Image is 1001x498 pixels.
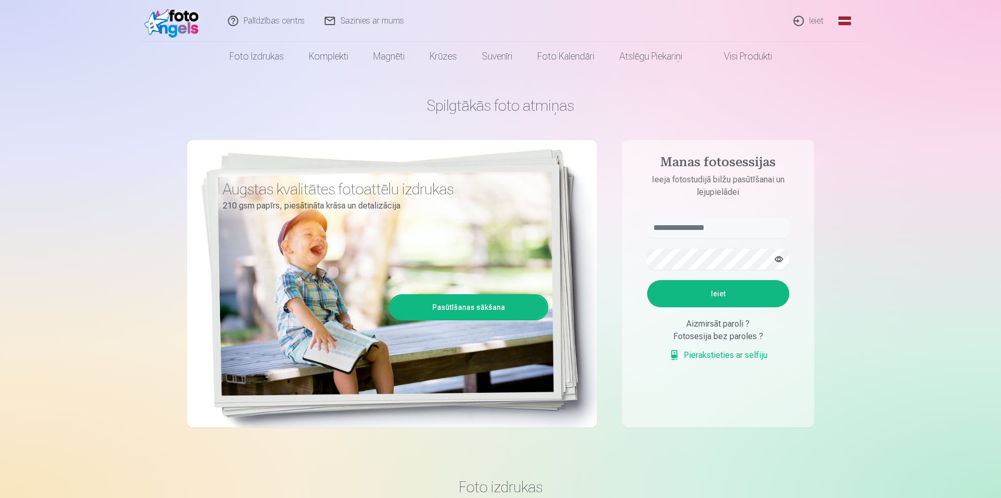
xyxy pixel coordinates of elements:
[144,4,204,38] img: /fa1
[361,42,417,71] a: Magnēti
[195,478,806,496] h3: Foto izdrukas
[223,180,540,199] h3: Augstas kvalitātes fotoattēlu izdrukas
[607,42,695,71] a: Atslēgu piekariņi
[469,42,525,71] a: Suvenīri
[296,42,361,71] a: Komplekti
[647,318,789,330] div: Aizmirsāt paroli ?
[525,42,607,71] a: Foto kalendāri
[417,42,469,71] a: Krūzes
[390,296,547,319] a: Pasūtīšanas sākšana
[647,330,789,343] div: Fotosesija bez paroles ?
[223,199,540,213] p: 210 gsm papīrs, piesātināta krāsa un detalizācija
[187,96,814,115] h1: Spilgtākās foto atmiņas
[637,173,800,199] p: Ieeja fotostudijā bilžu pasūtīšanai un lejupielādei
[217,42,296,71] a: Foto izdrukas
[647,280,789,307] button: Ieiet
[669,349,767,362] a: Pierakstieties ar selfiju
[637,155,800,173] h4: Manas fotosessijas
[695,42,785,71] a: Visi produkti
